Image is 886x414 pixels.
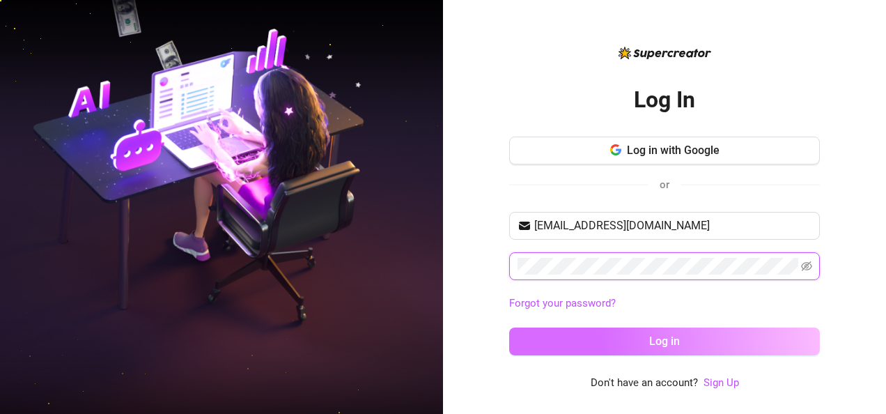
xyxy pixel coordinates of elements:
span: Log in [649,335,680,348]
img: logo-BBDzfeDw.svg [619,47,711,59]
button: Log in [509,328,820,355]
span: Log in with Google [627,144,720,157]
button: Log in with Google [509,137,820,164]
a: Forgot your password? [509,297,616,309]
span: eye-invisible [801,261,812,272]
a: Forgot your password? [509,296,820,312]
span: or [660,178,669,191]
a: Sign Up [704,375,739,392]
h2: Log In [634,86,695,114]
input: Your email [534,217,811,234]
a: Sign Up [704,376,739,389]
span: Don't have an account? [591,375,698,392]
